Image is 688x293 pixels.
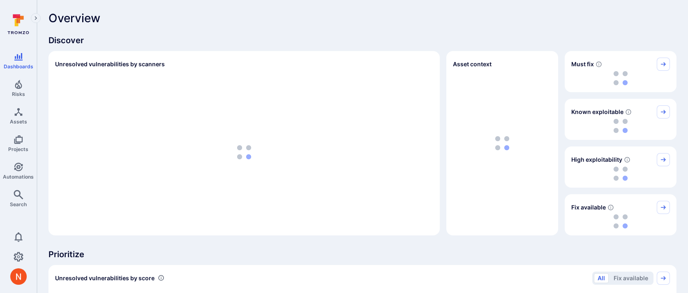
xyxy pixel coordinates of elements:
h2: Unresolved vulnerabilities by scanners [55,60,165,68]
div: Known exploitable [565,99,676,140]
div: Number of vulnerabilities in status 'Open' 'Triaged' and 'In process' grouped by score [158,274,164,282]
svg: Risk score >=40 , missed SLA [596,61,602,67]
svg: Vulnerabilities with fix available [607,204,614,211]
div: Must fix [565,51,676,92]
span: Overview [48,12,100,25]
span: Must fix [571,60,594,68]
img: Loading... [614,167,628,181]
span: Unresolved vulnerabilities by score [55,274,155,282]
span: Discover [48,35,676,46]
div: loading spinner [571,214,670,229]
button: All [594,273,609,283]
span: Assets [10,119,27,125]
span: Known exploitable [571,108,623,116]
div: loading spinner [571,71,670,86]
span: Asset context [453,60,492,68]
div: loading spinner [571,166,670,181]
img: Loading... [614,119,628,133]
img: ACg8ocIprwjrgDQnDsNSk9Ghn5p5-B8DpAKWoJ5Gi9syOE4K59tr4Q=s96-c [10,268,27,285]
svg: Confirmed exploitable by KEV [625,109,632,115]
button: Fix available [610,273,652,283]
div: High exploitability [565,146,676,188]
img: Loading... [237,145,251,159]
span: Prioritize [48,249,676,260]
i: Expand navigation menu [33,15,39,22]
div: Neeren Patki [10,268,27,285]
span: Search [10,201,27,207]
span: Automations [3,174,34,180]
div: loading spinner [55,76,433,229]
div: loading spinner [571,119,670,133]
button: Expand navigation menu [31,13,41,23]
img: Loading... [614,71,628,85]
span: Fix available [571,203,606,212]
span: Dashboards [4,63,33,70]
div: Fix available [565,194,676,235]
img: Loading... [614,214,628,228]
svg: EPSS score ≥ 0.7 [624,156,630,163]
span: Risks [12,91,25,97]
span: High exploitability [571,156,622,164]
span: Projects [8,146,28,152]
